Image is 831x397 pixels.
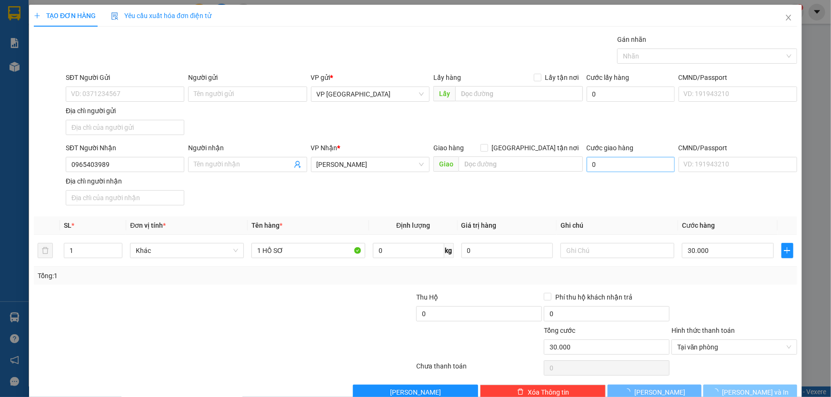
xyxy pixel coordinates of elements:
[551,292,636,302] span: Phí thu hộ khách nhận trả
[416,293,438,301] span: Thu Hộ
[311,144,338,152] span: VP Nhận
[617,36,646,43] label: Gán nhãn
[461,222,497,229] span: Giá trị hàng
[130,222,166,229] span: Đơn vị tính
[111,12,211,19] span: Yêu cầu xuất hóa đơn điện tử
[461,243,553,258] input: 0
[6,27,35,36] strong: Sài Gòn:
[712,388,722,395] span: loading
[34,12,40,19] span: plus
[6,46,53,55] strong: 0901 936 968
[66,106,184,116] div: Địa chỉ người gửi
[671,327,735,334] label: Hình thức thanh toán
[459,156,583,172] input: Dọc đường
[396,222,430,229] span: Định lượng
[66,190,184,205] input: Địa chỉ của người nhận
[66,143,184,153] div: SĐT Người Nhận
[557,216,678,235] th: Ghi chú
[317,87,424,101] span: VP Đà Nẵng
[317,157,424,172] span: Lê Đại Hành
[782,247,793,254] span: plus
[311,72,430,83] div: VP gửi
[455,86,583,101] input: Dọc đường
[188,72,307,83] div: Người gửi
[61,27,121,36] strong: [PERSON_NAME]:
[6,27,52,45] strong: 0931 600 979
[517,388,524,396] span: delete
[679,143,797,153] div: CMND/Passport
[188,143,307,153] div: Người nhận
[541,72,583,83] span: Lấy tận nơi
[785,14,792,21] span: close
[294,161,301,168] span: user-add
[111,12,119,20] img: icon
[781,243,793,258] button: plus
[587,157,675,172] input: Cước giao hàng
[6,59,48,73] span: VP GỬI:
[587,74,630,81] label: Cước lấy hàng
[38,243,53,258] button: delete
[624,388,634,395] span: loading
[66,120,184,135] input: Địa chỉ của người gửi
[251,222,282,229] span: Tên hàng
[34,12,96,19] span: TẠO ĐƠN HÀNG
[251,243,365,258] input: VD: Bàn, Ghế
[6,59,118,86] span: VP [GEOGRAPHIC_DATA]
[433,86,455,101] span: Lấy
[38,271,321,281] div: Tổng: 1
[444,243,454,258] span: kg
[488,143,583,153] span: [GEOGRAPHIC_DATA] tận nơi
[416,361,543,378] div: Chưa thanh toán
[587,144,634,152] label: Cước giao hàng
[136,243,238,258] span: Khác
[64,222,71,229] span: SL
[561,243,674,258] input: Ghi Chú
[679,72,797,83] div: CMND/Passport
[66,176,184,186] div: Địa chỉ người nhận
[544,327,575,334] span: Tổng cước
[677,340,791,354] span: Tại văn phòng
[433,144,464,152] span: Giao hàng
[682,222,715,229] span: Cước hàng
[775,5,802,31] button: Close
[61,46,108,55] strong: 0901 933 179
[61,27,138,45] strong: 0901 900 568
[26,9,119,22] span: ĐỨC ĐẠT GIA LAI
[587,87,675,102] input: Cước lấy hàng
[433,156,459,172] span: Giao
[433,74,461,81] span: Lấy hàng
[66,72,184,83] div: SĐT Người Gửi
